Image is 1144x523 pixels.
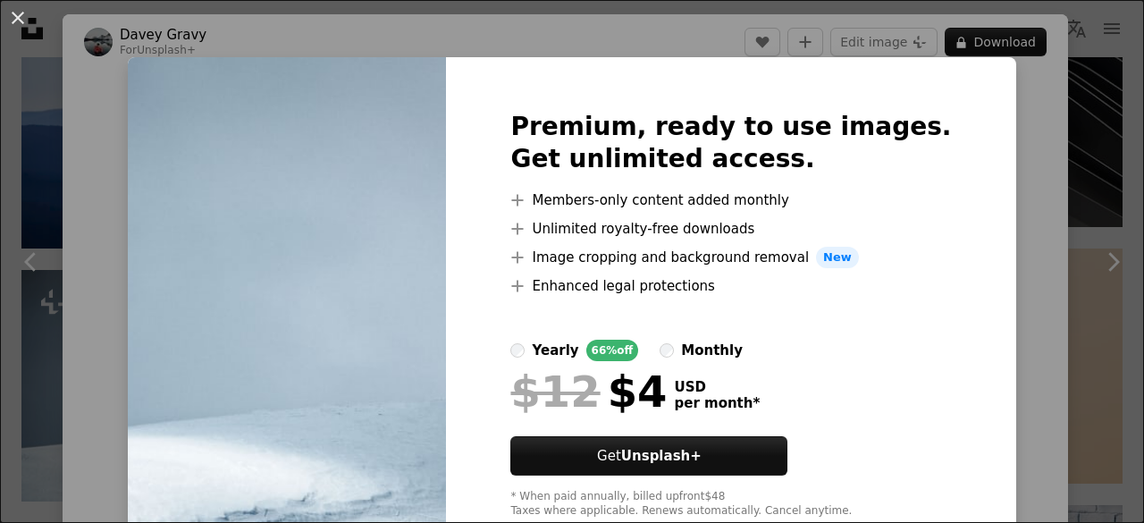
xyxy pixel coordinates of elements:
div: $4 [510,368,667,415]
div: monthly [681,340,743,361]
div: yearly [532,340,578,361]
li: Enhanced legal protections [510,275,951,297]
input: monthly [660,343,674,358]
li: Unlimited royalty-free downloads [510,218,951,240]
span: USD [674,379,760,395]
div: * When paid annually, billed upfront $48 Taxes where applicable. Renews automatically. Cancel any... [510,490,951,519]
button: GetUnsplash+ [510,436,787,476]
span: per month * [674,395,760,411]
span: $12 [510,368,600,415]
span: New [816,247,859,268]
li: Image cropping and background removal [510,247,951,268]
li: Members-only content added monthly [510,190,951,211]
input: yearly66%off [510,343,525,358]
h2: Premium, ready to use images. Get unlimited access. [510,111,951,175]
strong: Unsplash+ [621,448,702,464]
div: 66% off [586,340,639,361]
